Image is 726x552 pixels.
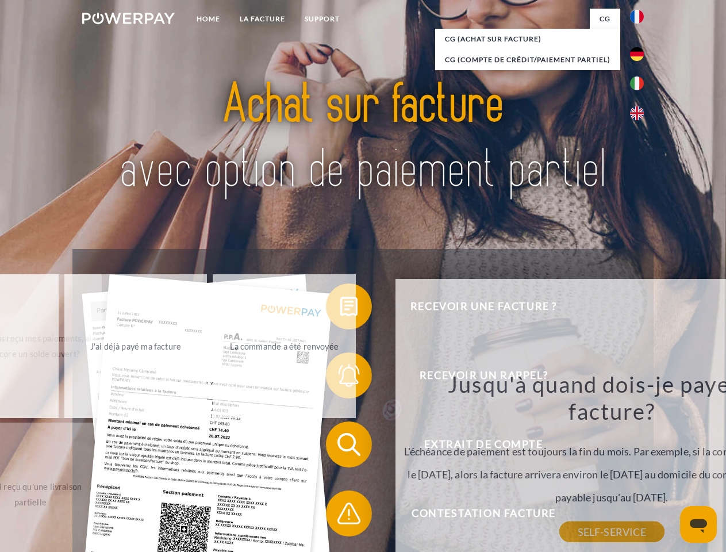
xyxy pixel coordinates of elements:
a: CG [590,9,620,29]
a: LA FACTURE [230,9,295,29]
button: Extrait de compte [326,421,625,467]
a: SELF-SERVICE [559,522,664,542]
img: de [630,47,644,61]
img: qb_warning.svg [335,499,363,528]
img: en [630,106,644,120]
img: title-powerpay_fr.svg [110,55,616,220]
a: CG (Compte de crédit/paiement partiel) [435,49,620,70]
button: Contestation Facture [326,490,625,536]
img: qb_search.svg [335,430,363,459]
img: logo-powerpay-white.svg [82,13,175,24]
div: J'ai déjà payé ma facture [71,338,201,354]
div: La commande a été renvoyée [220,338,349,354]
img: fr [630,10,644,24]
iframe: Bouton de lancement de la fenêtre de messagerie [680,506,717,543]
a: CG (achat sur facture) [435,29,620,49]
a: Home [187,9,230,29]
img: it [630,76,644,90]
a: Support [295,9,349,29]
